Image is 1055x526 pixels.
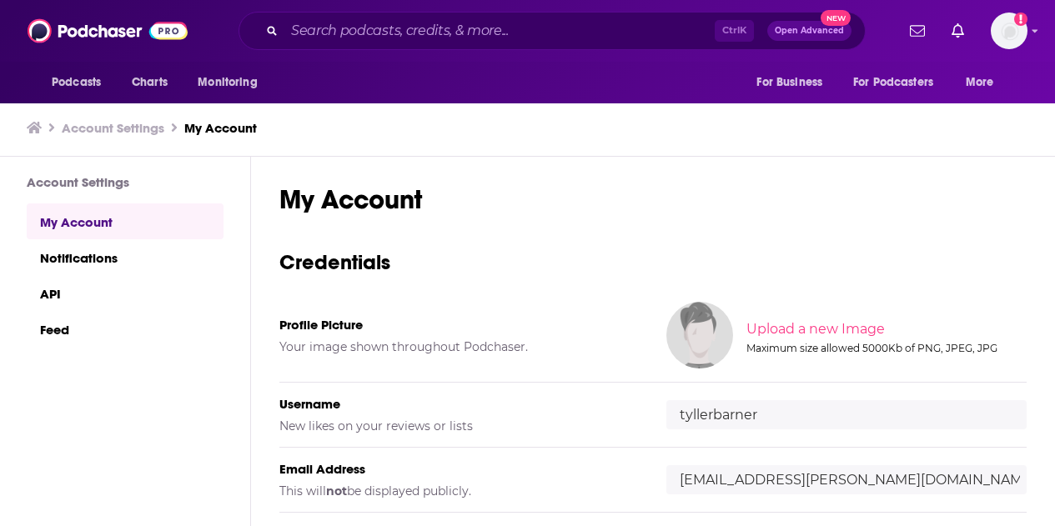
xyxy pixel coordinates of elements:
img: User Profile [991,13,1027,49]
b: not [326,483,347,498]
span: More [966,71,994,94]
div: Maximum size allowed 5000Kb of PNG, JPEG, JPG [746,342,1023,354]
input: email [666,465,1027,494]
h5: New likes on your reviews or lists [279,418,640,433]
span: New [821,10,851,26]
span: For Podcasters [853,71,933,94]
h1: My Account [279,183,1027,216]
h5: Username [279,396,640,412]
button: Open AdvancedNew [767,21,852,41]
button: Show profile menu [991,13,1027,49]
span: Open Advanced [775,27,844,35]
svg: Add a profile image [1014,13,1027,26]
input: username [666,400,1027,429]
h5: This will be displayed publicly. [279,483,640,498]
button: open menu [186,67,279,98]
h3: Account Settings [27,174,224,190]
a: Notifications [27,239,224,275]
a: Show notifications dropdown [945,17,971,45]
span: For Business [756,71,822,94]
span: Charts [132,71,168,94]
div: Search podcasts, credits, & more... [239,12,866,50]
input: Search podcasts, credits, & more... [284,18,715,44]
span: Ctrl K [715,20,754,42]
button: open menu [954,67,1015,98]
span: Monitoring [198,71,257,94]
h5: Profile Picture [279,317,640,333]
h3: Credentials [279,249,1027,275]
a: Feed [27,311,224,347]
h5: Your image shown throughout Podchaser. [279,339,640,354]
a: Account Settings [62,120,164,136]
button: open menu [842,67,957,98]
a: Show notifications dropdown [903,17,932,45]
a: My Account [184,120,257,136]
span: Logged in as tyllerbarner [991,13,1027,49]
button: open menu [745,67,843,98]
button: open menu [40,67,123,98]
a: API [27,275,224,311]
a: My Account [27,203,224,239]
img: Podchaser - Follow, Share and Rate Podcasts [28,15,188,47]
h5: Email Address [279,461,640,477]
span: Podcasts [52,71,101,94]
a: Charts [121,67,178,98]
img: Your profile image [666,302,733,368]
